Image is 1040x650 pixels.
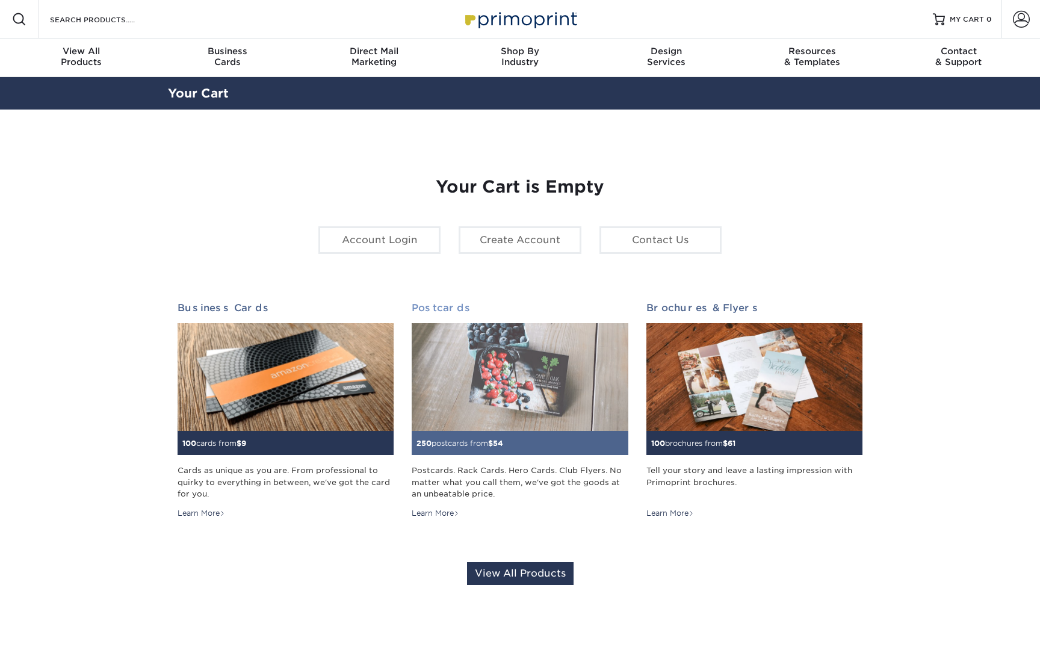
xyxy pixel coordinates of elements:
div: & Support [885,46,1032,67]
div: Cards as unique as you are. From professional to quirky to everything in between, we've got the c... [178,465,394,500]
div: Cards [155,46,301,67]
span: 100 [182,439,196,448]
div: Learn More [412,508,459,519]
h2: Business Cards [178,302,394,314]
a: Direct MailMarketing [301,39,447,77]
a: BusinessCards [155,39,301,77]
a: DesignServices [593,39,739,77]
span: $ [723,439,728,448]
div: Postcards. Rack Cards. Hero Cards. Club Flyers. No matter what you call them, we've got the goods... [412,465,628,500]
span: View All [8,46,155,57]
img: Brochures & Flyers [646,323,862,432]
span: 61 [728,439,735,448]
a: Brochures & Flyers 100brochures from$61 Tell your story and leave a lasting impression with Primo... [646,302,862,519]
h1: Your Cart is Empty [178,177,862,197]
span: 54 [493,439,503,448]
span: $ [237,439,241,448]
h2: Postcards [412,302,628,314]
a: Shop ByIndustry [447,39,593,77]
a: Resources& Templates [739,39,885,77]
a: Contact Us [599,226,722,254]
span: 250 [416,439,432,448]
span: Resources [739,46,885,57]
span: $ [488,439,493,448]
span: Contact [885,46,1032,57]
span: 100 [651,439,665,448]
div: Products [8,46,155,67]
a: View AllProducts [8,39,155,77]
input: SEARCH PRODUCTS..... [49,12,166,26]
a: Create Account [459,226,581,254]
h2: Brochures & Flyers [646,302,862,314]
small: brochures from [651,439,735,448]
img: Postcards [412,323,628,432]
small: cards from [182,439,246,448]
img: Business Cards [178,323,394,432]
div: Services [593,46,739,67]
div: & Templates [739,46,885,67]
div: Industry [447,46,593,67]
span: 0 [986,15,992,23]
span: Shop By [447,46,593,57]
div: Marketing [301,46,447,67]
a: Your Cart [168,86,229,101]
span: Direct Mail [301,46,447,57]
img: Primoprint [460,6,580,32]
a: Account Login [318,226,441,254]
a: View All Products [467,562,574,585]
div: Learn More [646,508,694,519]
span: Business [155,46,301,57]
small: postcards from [416,439,503,448]
div: Learn More [178,508,225,519]
a: Contact& Support [885,39,1032,77]
span: MY CART [950,14,984,25]
span: 9 [241,439,246,448]
div: Tell your story and leave a lasting impression with Primoprint brochures. [646,465,862,500]
a: Business Cards 100cards from$9 Cards as unique as you are. From professional to quirky to everyth... [178,302,394,519]
span: Design [593,46,739,57]
a: Postcards 250postcards from$54 Postcards. Rack Cards. Hero Cards. Club Flyers. No matter what you... [412,302,628,519]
